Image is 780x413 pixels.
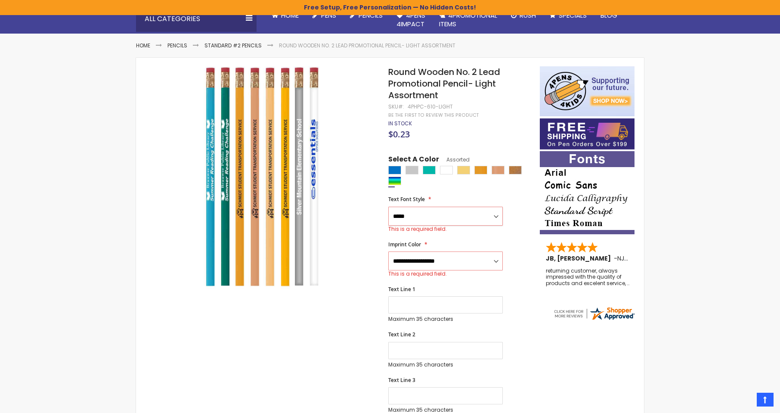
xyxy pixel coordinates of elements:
span: Assorted [439,156,470,163]
span: - , [614,254,689,263]
div: This is a required field. [388,270,503,277]
span: Rush [520,11,536,20]
div: 4PHPC-610-LIGHT [408,103,453,110]
div: All Categories [136,6,257,32]
div: Tannish [492,166,505,174]
a: Rush [504,6,543,25]
span: Round Wooden No. 2 Lead Promotional Pencil- Light Assortment [388,66,500,101]
div: Natural Wood Beige [509,166,522,174]
div: returning customer, always impressed with the quality of products and excelent service, will retu... [546,268,629,286]
span: Text Font Style [388,196,425,203]
span: Blog [600,11,617,20]
span: Text Line 3 [388,376,415,384]
span: Pencils [359,11,383,20]
a: 4PROMOTIONALITEMS [432,6,504,34]
a: Standard #2 Pencils [204,42,262,49]
a: 4pens.com certificate URL [553,316,635,323]
div: Silver [405,166,418,174]
div: White [440,166,453,174]
a: 4Pens4impact [390,6,432,34]
span: Pens [321,11,336,20]
span: 4Pens 4impact [396,11,425,28]
div: Availability [388,120,412,127]
a: Pens [306,6,343,25]
a: Specials [543,6,594,25]
strong: SKU [388,103,404,110]
span: Specials [559,11,587,20]
a: Pencils [343,6,390,25]
span: 4PROMOTIONAL ITEMS [439,11,497,28]
span: Imprint Color [388,241,421,248]
a: Home [265,6,306,25]
span: Home [281,11,299,20]
div: Bright Yellow [457,166,470,174]
span: Text Line 2 [388,331,415,338]
div: Blue Light [388,166,401,174]
img: Free shipping on orders over $199 [540,118,635,149]
span: $0.23 [388,128,410,140]
div: This is a required field. [388,226,503,233]
span: JB, [PERSON_NAME] [546,254,614,263]
p: Maximum 35 characters [388,361,503,368]
img: 4pens.com widget logo [553,306,635,321]
div: Teal [423,166,436,174]
a: Home [136,42,150,49]
li: Round Wooden No. 2 Lead Promotional Pencil- Light Assortment [279,42,455,49]
span: In stock [388,120,412,127]
div: Assorted [388,177,401,185]
img: font-personalization-examples [540,151,635,234]
a: Blog [594,6,624,25]
a: Be the first to review this product [388,112,479,118]
img: 4pens 4 kids [540,66,635,116]
a: Pencils [167,42,187,49]
div: Dull Yellow [474,166,487,174]
p: Maximum 35 characters [388,316,503,323]
span: Select A Color [388,155,439,166]
img: main-2-4phpc-610-light-round_wooden_no._2_lead_promotional_pencil_1.jpg [153,65,377,289]
span: Text Line 1 [388,286,415,293]
span: NJ [617,254,628,263]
